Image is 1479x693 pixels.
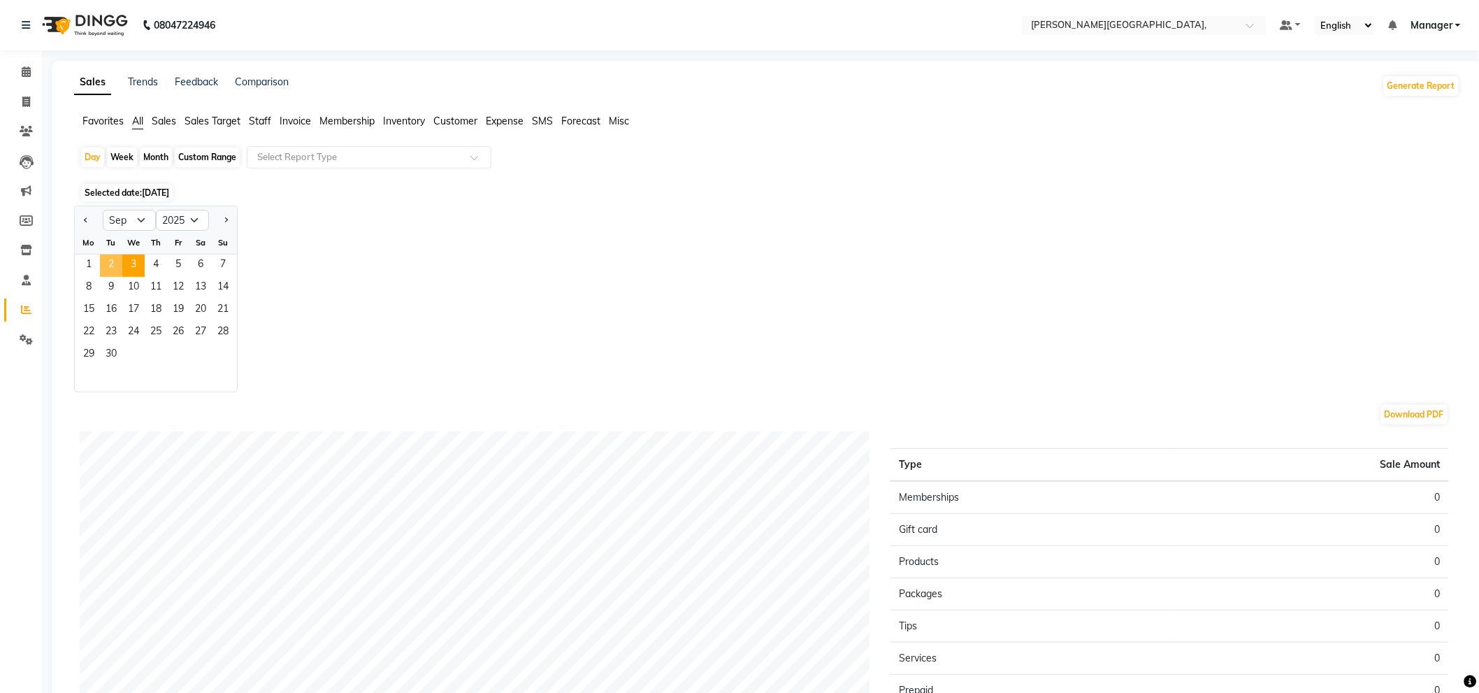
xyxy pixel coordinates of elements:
td: Memberships [890,481,1169,514]
div: Saturday, September 6, 2025 [189,255,212,277]
span: 2 [100,255,122,277]
span: Invoice [280,115,311,127]
div: Tuesday, September 30, 2025 [100,344,122,366]
a: Sales [74,70,111,95]
div: Monday, September 29, 2025 [78,344,100,366]
div: Tuesday, September 2, 2025 [100,255,122,277]
select: Select month [103,210,156,231]
td: 0 [1170,481,1449,514]
span: 16 [100,299,122,322]
div: Friday, September 19, 2025 [167,299,189,322]
div: Saturday, September 13, 2025 [189,277,212,299]
div: Wednesday, September 17, 2025 [122,299,145,322]
span: 3 [122,255,145,277]
select: Select year [156,210,209,231]
td: 0 [1170,514,1449,546]
span: Favorites [82,115,124,127]
span: 6 [189,255,212,277]
span: Sales Target [185,115,240,127]
span: 15 [78,299,100,322]
span: Manager [1411,18,1452,33]
span: 13 [189,277,212,299]
div: Wednesday, September 24, 2025 [122,322,145,344]
th: Type [890,449,1169,482]
div: Tu [100,231,122,254]
div: Month [140,148,172,167]
button: Next month [220,209,231,231]
span: 4 [145,255,167,277]
div: Friday, September 12, 2025 [167,277,189,299]
img: logo [36,6,131,45]
button: Download PDF [1381,405,1448,424]
span: Membership [319,115,375,127]
span: 9 [100,277,122,299]
div: Wednesday, September 3, 2025 [122,255,145,277]
button: Generate Report [1384,76,1459,96]
span: Inventory [383,115,425,127]
td: Tips [890,610,1169,643]
span: 7 [212,255,234,277]
span: [DATE] [142,187,169,198]
span: 14 [212,277,234,299]
span: 25 [145,322,167,344]
div: Tuesday, September 16, 2025 [100,299,122,322]
span: 28 [212,322,234,344]
div: Saturday, September 27, 2025 [189,322,212,344]
span: 11 [145,277,167,299]
span: Customer [433,115,477,127]
div: Sunday, September 7, 2025 [212,255,234,277]
div: Sa [189,231,212,254]
div: We [122,231,145,254]
button: Previous month [80,209,92,231]
span: 24 [122,322,145,344]
div: Mo [78,231,100,254]
div: Th [145,231,167,254]
td: 0 [1170,546,1449,578]
a: Trends [128,76,158,88]
td: 0 [1170,643,1449,675]
span: 8 [78,277,100,299]
span: 20 [189,299,212,322]
span: 5 [167,255,189,277]
div: Monday, September 8, 2025 [78,277,100,299]
span: 12 [167,277,189,299]
span: 21 [212,299,234,322]
div: Sunday, September 14, 2025 [212,277,234,299]
div: Thursday, September 18, 2025 [145,299,167,322]
div: Friday, September 5, 2025 [167,255,189,277]
td: Packages [890,578,1169,610]
span: 23 [100,322,122,344]
span: Sales [152,115,176,127]
div: Tuesday, September 23, 2025 [100,322,122,344]
span: SMS [532,115,553,127]
div: Sunday, September 21, 2025 [212,299,234,322]
span: 19 [167,299,189,322]
span: 10 [122,277,145,299]
div: Day [81,148,104,167]
span: All [132,115,143,127]
span: 1 [78,255,100,277]
div: Sunday, September 28, 2025 [212,322,234,344]
div: Thursday, September 25, 2025 [145,322,167,344]
div: Monday, September 1, 2025 [78,255,100,277]
div: Fr [167,231,189,254]
span: Selected date: [81,184,173,201]
td: 0 [1170,578,1449,610]
td: Gift card [890,514,1169,546]
div: Wednesday, September 10, 2025 [122,277,145,299]
span: 26 [167,322,189,344]
div: Su [212,231,234,254]
th: Sale Amount [1170,449,1449,482]
div: Custom Range [175,148,240,167]
span: 22 [78,322,100,344]
span: 17 [122,299,145,322]
td: 0 [1170,610,1449,643]
div: Thursday, September 11, 2025 [145,277,167,299]
span: 18 [145,299,167,322]
span: Misc [609,115,629,127]
b: 08047224946 [154,6,215,45]
span: Staff [249,115,271,127]
span: Expense [486,115,524,127]
a: Feedback [175,76,218,88]
span: Forecast [561,115,600,127]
